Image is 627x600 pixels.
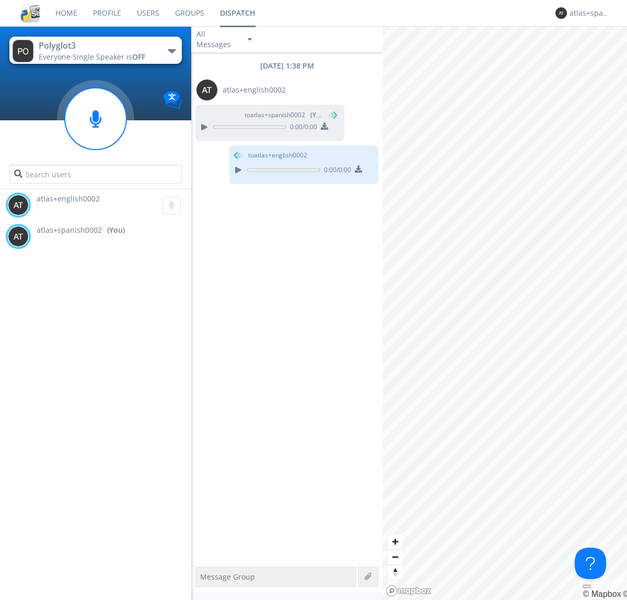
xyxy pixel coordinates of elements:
button: Zoom in [388,534,403,549]
div: Everyone · [39,52,156,62]
img: 373638.png [13,40,33,62]
input: Search users [9,165,181,184]
div: [DATE] 1:38 PM [191,61,382,71]
img: Translation enabled [164,91,182,109]
div: atlas+spanish0002 [570,8,609,18]
div: All Messages [196,29,238,50]
img: 373638.png [196,80,217,100]
img: download media button [355,165,362,173]
img: 373638.png [555,7,567,19]
span: atlas+spanish0002 [37,225,102,235]
img: 373638.png [8,226,29,247]
iframe: Toggle Customer Support [575,548,606,579]
img: download media button [321,122,328,130]
span: Single Speaker is [73,52,145,62]
img: caret-down-sm.svg [248,38,252,41]
span: Reset bearing to north [388,565,403,580]
span: atlas+english0002 [223,85,286,95]
span: to atlas+english0002 [248,151,307,160]
button: Toggle attribution [583,585,591,588]
span: (You) [310,110,326,119]
span: to atlas+spanish0002 [245,110,323,120]
img: 373638.png [8,195,29,216]
span: atlas+english0002 [37,194,100,203]
div: (You) [107,225,125,235]
button: Zoom out [388,549,403,564]
a: Mapbox logo [386,585,432,597]
img: cddb5a64eb264b2086981ab96f4c1ba7 [21,4,40,22]
span: OFF [132,52,145,62]
div: Polyglot3 [39,40,156,52]
span: 0:00 / 0:00 [320,165,351,177]
button: Reset bearing to north [388,564,403,580]
a: Mapbox [583,590,621,598]
span: 0:00 / 0:00 [286,122,317,134]
button: Polyglot3Everyone·Single Speaker isOFF [9,37,181,64]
